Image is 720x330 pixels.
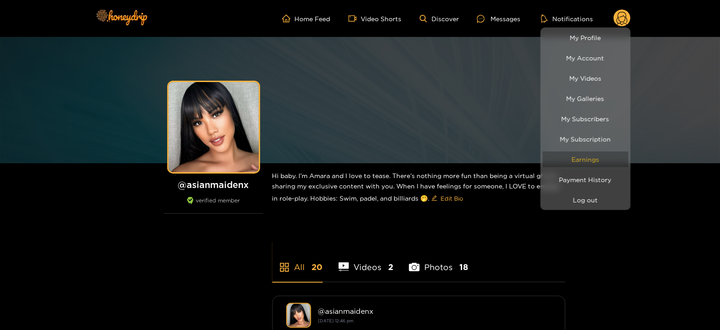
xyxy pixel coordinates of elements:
[543,111,628,127] a: My Subscribers
[543,192,628,208] button: Log out
[543,151,628,167] a: Earnings
[543,172,628,188] a: Payment History
[543,50,628,66] a: My Account
[543,131,628,147] a: My Subscription
[543,30,628,46] a: My Profile
[543,91,628,106] a: My Galleries
[543,70,628,86] a: My Videos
